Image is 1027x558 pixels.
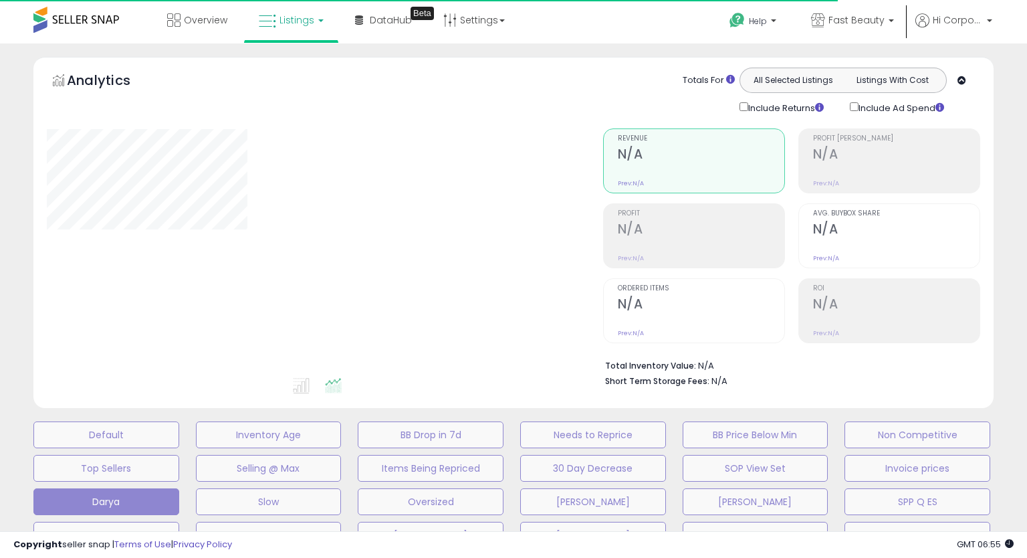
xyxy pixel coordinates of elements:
[279,13,314,27] span: Listings
[618,147,784,165] h2: N/A
[813,285,980,292] span: ROI
[618,221,784,240] h2: N/A
[33,522,179,549] button: Re-measure
[618,135,784,143] span: Revenue
[411,7,434,20] div: Tooltip anchor
[683,488,828,515] button: [PERSON_NAME]
[520,455,666,482] button: 30 Day Decrease
[813,179,839,187] small: Prev: N/A
[915,13,992,43] a: Hi Corporate
[844,522,990,549] button: COGS report US
[813,329,839,337] small: Prev: N/A
[196,422,342,448] button: Inventory Age
[33,455,179,482] button: Top Sellers
[370,13,412,27] span: DataHub
[749,15,767,27] span: Help
[618,329,644,337] small: Prev: N/A
[618,254,644,262] small: Prev: N/A
[842,72,942,89] button: Listings With Cost
[33,488,179,515] button: Darya
[683,522,828,549] button: COGS report CAN
[605,375,709,387] b: Short Term Storage Fees:
[957,538,1014,551] span: 2025-09-15 06:55 GMT
[844,488,990,515] button: SPP Q ES
[358,522,503,549] button: [PERSON_NAME]
[813,135,980,143] span: Profit [PERSON_NAME]
[358,422,503,448] button: BB Drop in 7d
[358,488,503,515] button: Oversized
[744,72,843,89] button: All Selected Listings
[683,422,828,448] button: BB Price Below Min
[828,13,885,27] span: Fast Beauty
[840,100,965,115] div: Include Ad Spend
[844,422,990,448] button: Non Competitive
[33,422,179,448] button: Default
[196,455,342,482] button: Selling @ Max
[683,455,828,482] button: SOP View Set
[618,296,784,314] h2: N/A
[13,538,62,551] strong: Copyright
[520,422,666,448] button: Needs to Reprice
[605,360,696,371] b: Total Inventory Value:
[358,455,503,482] button: Items Being Repriced
[114,538,171,551] a: Terms of Use
[618,179,644,187] small: Prev: N/A
[933,13,983,27] span: Hi Corporate
[520,522,666,549] button: [PERSON_NAME]
[520,488,666,515] button: [PERSON_NAME]
[618,210,784,217] span: Profit
[605,357,970,373] li: N/A
[184,13,227,27] span: Overview
[844,455,990,482] button: Invoice prices
[711,375,727,387] span: N/A
[196,488,342,515] button: Slow
[719,2,790,43] a: Help
[813,221,980,240] h2: N/A
[813,254,839,262] small: Prev: N/A
[67,71,156,93] h5: Analytics
[196,522,342,549] button: Sofia
[173,538,232,551] a: Privacy Policy
[729,12,746,29] i: Get Help
[813,210,980,217] span: Avg. Buybox Share
[13,539,232,551] div: seller snap | |
[683,74,735,87] div: Totals For
[729,100,840,115] div: Include Returns
[813,296,980,314] h2: N/A
[618,285,784,292] span: Ordered Items
[813,147,980,165] h2: N/A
